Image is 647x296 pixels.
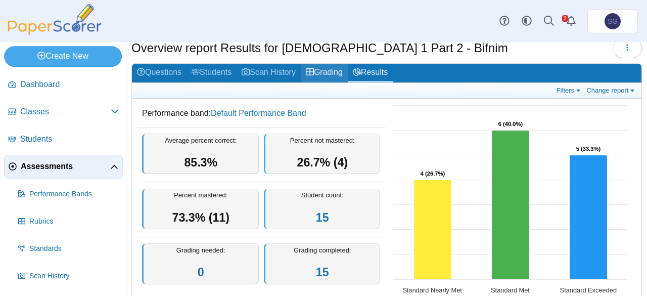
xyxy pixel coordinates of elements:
[560,10,582,32] a: Alerts
[498,121,523,127] text: 6 (40.0%)
[211,109,306,117] a: Default Performance Band
[491,286,530,294] text: Standard Met
[137,100,385,126] dd: Performance band:
[264,189,381,230] div: Student count:
[584,86,639,95] a: Change report
[297,156,348,169] span: 26.7% (4)
[198,266,204,279] a: 0
[608,18,618,25] span: Shmuel Granovetter
[348,64,393,82] a: Results
[29,217,119,227] span: Rubrics
[29,244,119,254] span: Standards
[4,100,123,124] a: Classes
[4,46,122,66] a: Create New
[4,155,123,179] a: Assessments
[605,13,621,29] span: Shmuel Granovetter
[14,209,123,234] a: Rubrics
[301,64,348,82] a: Grading
[29,189,119,199] span: Performance Bands
[402,286,462,294] text: Standard Nearly Met
[29,271,119,281] span: Scan History
[20,79,119,90] span: Dashboard
[421,171,445,177] text: 4 (26.7%)
[316,266,329,279] a: 15
[142,243,259,284] div: Grading needed:
[14,182,123,206] a: Performance Bands
[316,211,329,224] a: 15
[492,131,530,279] path: Standard Met, 6. Overall Assessment Performance.
[264,134,381,175] div: Percent not mastered:
[4,28,105,36] a: PaperScorer
[4,4,105,35] img: PaperScorer
[414,180,452,279] path: Standard Nearly Met, 4. Overall Assessment Performance.
[132,64,187,82] a: Questions
[14,264,123,288] a: Scan History
[131,39,508,57] h1: Overview report Results for [DEMOGRAPHIC_DATA] 1 Part 2 - Bifnim
[184,156,217,169] span: 85.3%
[560,286,617,294] text: Standard Exceeded
[570,155,608,279] path: Standard Exceeded, 5. Overall Assessment Performance.
[172,211,229,224] span: 73.3% (11)
[587,9,638,33] a: Shmuel Granovetter
[20,134,119,145] span: Students
[576,146,601,152] text: 5 (33.3%)
[142,189,259,230] div: Percent mastered:
[264,243,381,284] div: Grading completed:
[187,64,237,82] a: Students
[21,161,110,172] span: Assessments
[4,73,123,97] a: Dashboard
[142,134,259,175] div: Average percent correct:
[14,237,123,261] a: Standards
[20,106,111,117] span: Classes
[554,86,585,95] a: Filters
[4,128,123,152] a: Students
[237,64,301,82] a: Scan History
